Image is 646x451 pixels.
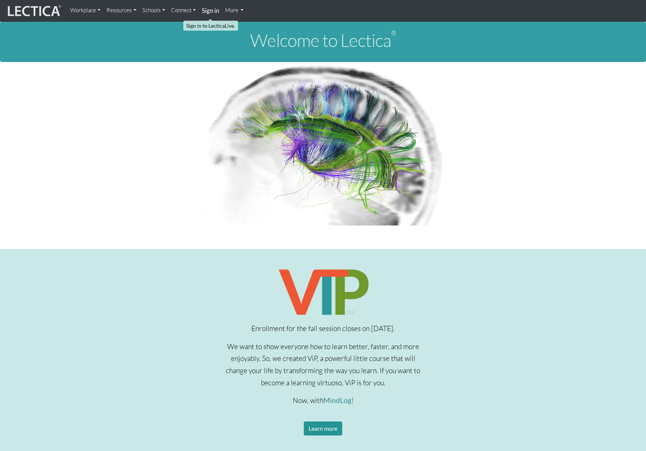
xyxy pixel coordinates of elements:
[67,3,103,18] a: Workplace
[225,323,421,335] p: Enrollment for the fall session closes on [DATE].
[222,3,247,18] a: More
[304,421,342,435] a: Learn more
[6,4,61,18] img: lecticalive
[199,3,222,19] a: Sign in
[168,3,199,18] a: Connect
[183,21,238,31] div: Sign in to LecticaLive.
[323,396,351,404] a: MindLog
[6,31,640,50] h1: Welcome to Lectica
[139,3,168,18] a: Schools
[103,3,139,18] a: Resources
[391,29,396,37] sup: ®
[225,395,421,407] p: Now, with !
[225,341,421,389] p: We want to show everyone how to learn better, faster, and more enjoyably. So, we created ViP, a p...
[200,62,446,226] img: Human Connectome Project Image
[202,7,219,14] strong: Sign in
